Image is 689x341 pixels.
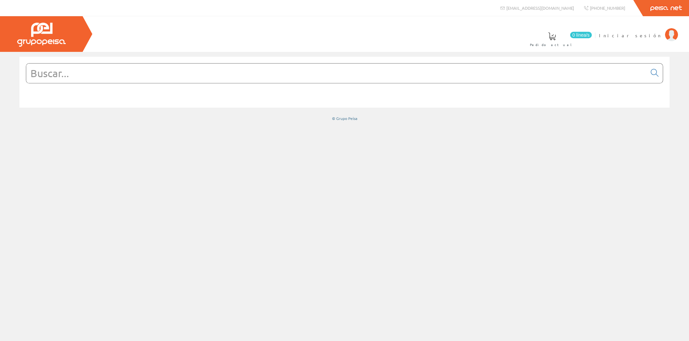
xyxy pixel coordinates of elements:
span: [PHONE_NUMBER] [590,5,625,11]
input: Buscar... [26,64,647,83]
span: [EMAIL_ADDRESS][DOMAIN_NAME] [506,5,574,11]
span: 0 línea/s [570,32,592,38]
span: Iniciar sesión [599,32,662,39]
span: Pedido actual [530,41,574,48]
img: Grupo Peisa [17,23,66,47]
div: © Grupo Peisa [19,116,670,121]
a: Iniciar sesión [599,27,678,33]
